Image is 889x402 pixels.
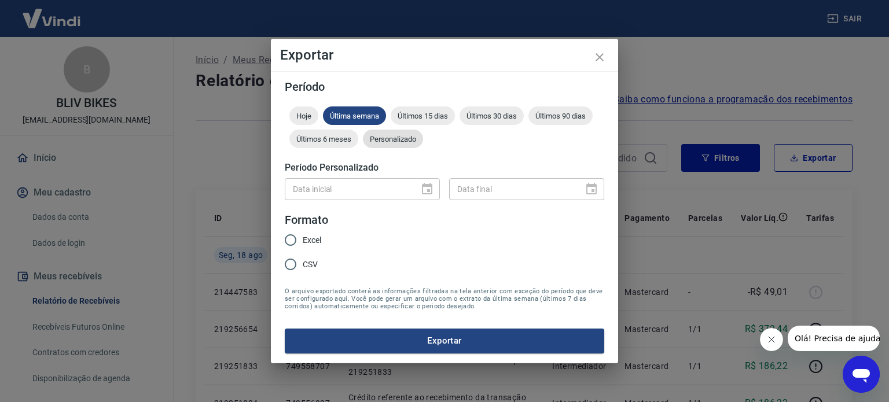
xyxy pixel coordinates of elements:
div: Personalizado [363,130,423,148]
span: Última semana [323,112,386,120]
span: O arquivo exportado conterá as informações filtradas na tela anterior com exceção do período que ... [285,287,604,310]
iframe: Botão para abrir a janela de mensagens [843,356,880,393]
span: CSV [303,259,318,271]
div: Últimos 15 dias [391,106,455,125]
div: Últimos 90 dias [528,106,593,125]
iframe: Mensagem da empresa [788,326,880,351]
h5: Período Personalizado [285,162,604,174]
button: Exportar [285,329,604,353]
button: close [586,43,614,71]
h5: Período [285,81,604,93]
span: Olá! Precisa de ajuda? [7,8,97,17]
div: Últimos 30 dias [460,106,524,125]
legend: Formato [285,212,328,228]
span: Excel [303,234,321,246]
iframe: Fechar mensagem [760,328,783,351]
div: Últimos 6 meses [289,130,358,148]
span: Últimos 15 dias [391,112,455,120]
input: DD/MM/YYYY [449,178,575,200]
div: Última semana [323,106,386,125]
div: Hoje [289,106,318,125]
input: DD/MM/YYYY [285,178,411,200]
span: Últimos 30 dias [460,112,524,120]
span: Hoje [289,112,318,120]
span: Últimos 6 meses [289,135,358,143]
span: Últimos 90 dias [528,112,593,120]
span: Personalizado [363,135,423,143]
h4: Exportar [280,48,609,62]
